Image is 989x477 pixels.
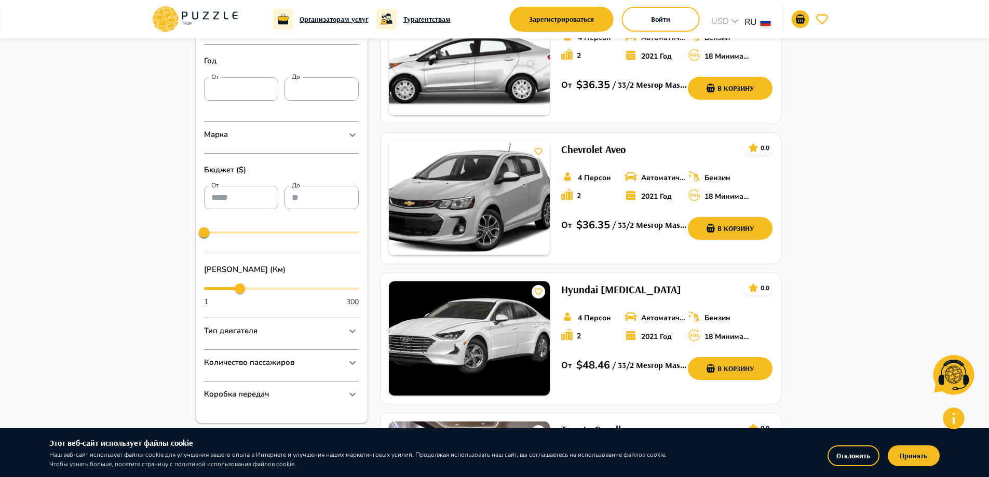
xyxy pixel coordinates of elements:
[389,141,550,255] img: PuzzleTrip
[403,13,451,25] a: Турагентствам
[761,18,771,26] img: lang
[561,219,576,231] p: От
[49,450,672,469] p: Наш веб-сайт использует файлы cookie для улучшения вашего опыта в Интернете и улучшения наших мар...
[576,358,582,373] p: $
[346,296,359,307] p: 300
[204,357,294,369] p: Количество пассажиров
[532,145,545,158] button: card_icons
[828,445,879,466] button: Отклонить
[578,312,611,323] p: 4 Персон
[761,424,769,433] p: 0.0
[705,331,751,342] p: 18 Минимальный возраст водителя
[561,141,626,158] h6: Chevrolet Aveo
[688,217,773,240] button: add-basket-submit-button
[204,129,228,141] p: Марка
[532,425,545,439] button: card_icons
[792,10,809,28] button: go-to-basket-submit-button
[577,50,581,61] p: 2
[888,445,940,466] button: Принять
[761,283,769,293] p: 0.0
[746,421,761,435] button: card_icons
[211,181,219,190] label: От
[577,190,581,201] p: 2
[510,7,614,32] button: signup
[576,217,582,233] p: $
[204,122,359,148] div: Марка
[705,191,751,202] p: 18 Минимальный возраст водителя
[622,7,700,32] button: login
[300,13,368,25] a: Организаторам услуг
[705,312,730,323] p: Бензин
[576,77,582,93] p: $
[204,381,359,407] div: Коробка передач
[49,437,672,450] h6: Этот веб-сайт использует файлы cookie
[561,359,576,372] p: От
[582,77,610,93] p: 36.35
[641,312,688,323] p: Автоматическая
[204,325,258,337] p: Тип двигателя
[582,217,610,233] p: 36.35
[204,296,208,307] p: 1
[532,285,545,298] button: card_icons
[688,357,773,380] button: add-basket-submit-button
[688,77,773,100] button: add-basket-submit-button
[577,331,581,342] p: 2
[204,154,359,186] p: Бюджет ($)
[708,15,744,30] div: USD
[204,258,359,281] p: [PERSON_NAME] (Км)
[610,359,688,372] h6: / 33/2 Mesrop Mashtoc pokhota, Yerevan 0002, [GEOGRAPHIC_DATA]
[641,331,672,342] p: 2021 Год
[705,51,751,62] p: 18 Минимальный возраст водителя
[610,78,688,92] h6: / 33/2 Mesrop Mashtoc pokhota, Yerevan 0002, [GEOGRAPHIC_DATA]
[746,281,761,295] button: card_icons
[582,358,610,373] p: 48.46
[389,281,550,396] img: PuzzleTrip
[761,143,769,153] p: 0.0
[744,16,756,29] p: RU
[204,350,359,376] div: Количество пассажиров
[814,10,831,28] button: go-to-wishlist-submit-button
[204,45,359,77] p: Год
[578,172,611,183] p: 4 Персон
[292,181,300,190] label: До
[641,191,672,202] p: 2021 Год
[561,79,576,91] p: От
[292,73,300,81] label: До
[389,1,550,115] img: PuzzleTrip
[641,172,688,183] p: Автоматическая
[204,388,269,400] p: Коробка передач
[204,318,359,344] div: Тип двигателя
[746,141,761,155] button: card_icons
[610,219,688,232] h6: / 33/2 Mesrop Mashtoc pokhota, Yerevan 0002, [GEOGRAPHIC_DATA]
[211,73,219,81] label: От
[641,51,672,62] p: 2021 Год
[561,281,681,298] h6: Hyundai [MEDICAL_DATA]
[705,172,730,183] p: Бензин
[561,421,626,438] h6: Toyota Corolla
